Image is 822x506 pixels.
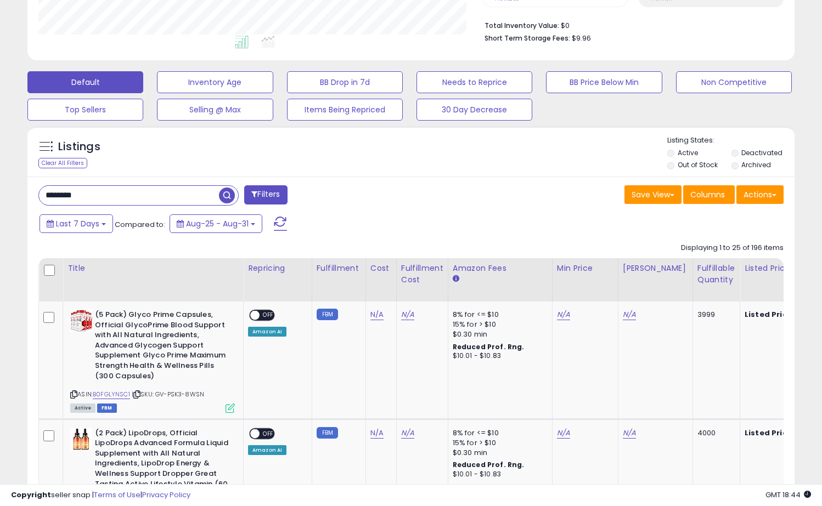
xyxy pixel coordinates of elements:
div: Title [67,263,239,274]
b: (5 Pack) Glyco Prime Capsules, Official GlycoPrime Blood Support with All Natural Ingredients, Ad... [95,310,228,384]
b: Reduced Prof. Rng. [453,460,525,469]
div: ASIN: [70,310,235,412]
div: $10.01 - $10.83 [453,470,544,479]
div: Fulfillable Quantity [697,263,735,286]
span: 2025-09-8 18:44 GMT [765,490,811,500]
a: Privacy Policy [142,490,190,500]
a: N/A [370,428,384,439]
div: Fulfillment Cost [401,263,443,286]
div: Repricing [248,263,307,274]
div: 15% for > $10 [453,320,544,329]
span: FBM [97,403,117,413]
span: OFF [260,311,277,320]
div: 4000 [697,428,731,438]
button: Filters [244,185,287,204]
a: N/A [370,309,384,320]
a: Terms of Use [94,490,140,500]
div: Cost [370,263,392,274]
button: Needs to Reprice [416,71,532,93]
b: Listed Price: [745,309,795,320]
b: Short Term Storage Fees: [485,33,570,43]
a: B0FGLYNSC1 [93,390,130,399]
a: N/A [623,428,636,439]
small: FBM [317,309,338,320]
div: 3999 [697,310,731,320]
a: N/A [557,309,570,320]
small: FBM [317,427,338,439]
button: Actions [736,185,784,204]
button: BB Price Below Min [546,71,662,93]
button: Aug-25 - Aug-31 [170,214,262,233]
label: Out of Stock [678,160,718,169]
span: Compared to: [115,219,165,230]
a: N/A [557,428,570,439]
span: Columns [690,189,725,200]
div: $0.30 min [453,329,544,339]
b: Total Inventory Value: [485,21,559,30]
div: 15% for > $10 [453,438,544,448]
button: Non Competitive [676,71,792,93]
span: $9.96 [572,33,591,43]
span: Last 7 Days [56,218,99,229]
button: BB Drop in 7d [287,71,403,93]
div: $10.01 - $10.83 [453,351,544,361]
button: Items Being Repriced [287,99,403,121]
button: Save View [624,185,682,204]
div: 8% for <= $10 [453,310,544,320]
div: [PERSON_NAME] [623,263,688,274]
div: Amazon AI [248,445,286,455]
div: Amazon Fees [453,263,548,274]
div: 8% for <= $10 [453,428,544,438]
b: (2 Pack) LipoDrops, Official LipoDrops Advanced Formula Liquid Supplement with All Natural Ingred... [95,428,228,502]
div: seller snap | | [11,490,190,501]
div: Clear All Filters [38,158,87,168]
button: Columns [683,185,735,204]
a: N/A [623,309,636,320]
span: OFF [260,429,277,438]
span: | SKU: GV-PSK3-8WSN [132,390,204,399]
b: Reduced Prof. Rng. [453,342,525,351]
div: $0.30 min [453,448,544,458]
p: Listing States: [667,135,795,146]
button: Inventory Age [157,71,273,93]
button: 30 Day Decrease [416,99,532,121]
button: Top Sellers [27,99,143,121]
a: N/A [401,428,414,439]
strong: Copyright [11,490,51,500]
label: Archived [741,160,771,169]
span: All listings currently available for purchase on Amazon [70,403,95,413]
a: N/A [401,309,414,320]
div: Min Price [557,263,613,274]
button: Last 7 Days [40,214,113,233]
small: Amazon Fees. [453,274,459,284]
button: Default [27,71,143,93]
b: Listed Price: [745,428,795,438]
span: Aug-25 - Aug-31 [186,218,249,229]
div: Displaying 1 to 25 of 196 items [681,243,784,253]
label: Active [678,148,698,157]
li: $0 [485,18,775,31]
div: Fulfillment [317,263,361,274]
div: Amazon AI [248,327,286,337]
label: Deactivated [741,148,782,157]
h5: Listings [58,139,100,155]
img: 41pD2f1uOcL._SL40_.jpg [70,428,92,450]
img: 51B0JS6BtYL._SL40_.jpg [70,310,92,332]
button: Selling @ Max [157,99,273,121]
